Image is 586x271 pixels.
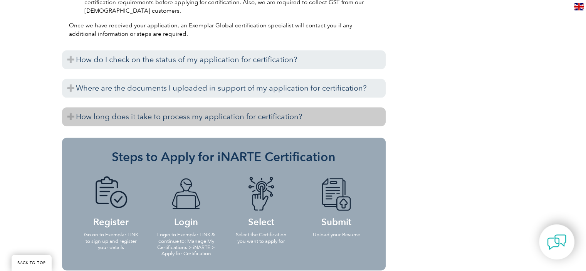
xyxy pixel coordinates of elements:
img: en [574,3,584,10]
h3: How do I check on the status of my application for certification? [62,50,386,69]
img: contact-chat.png [547,232,566,252]
p: Once we have received your application, an Exemplar Global certification specialist will contact ... [69,21,379,38]
img: icon-blue-finger-button.png [240,176,282,212]
p: Select the Certification you want to apply for [232,232,291,244]
img: icon-blue-doc-tick.png [90,176,132,212]
h4: Login [156,176,216,226]
img: icon-blue-doc-arrow.png [315,176,358,212]
a: BACK TO TOP [12,255,52,271]
p: Upload your Resume [307,232,366,238]
h3: How long does it take to process my application for certification? [62,107,386,126]
p: Go on to Exemplar LINK to sign up and register your details [81,232,141,250]
h4: Submit [307,176,366,226]
h3: Steps to Apply for iNARTE Certification [74,149,374,165]
h3: Where are the documents I uploaded in support of my application for certification? [62,79,386,98]
h4: Register [81,176,141,226]
img: icon-blue-laptop-male.png [165,176,207,212]
p: Login to Exemplar LINK & continue to: Manage My Certifications > iNARTE > Apply for Certification [156,232,216,256]
h4: Select [232,176,291,226]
